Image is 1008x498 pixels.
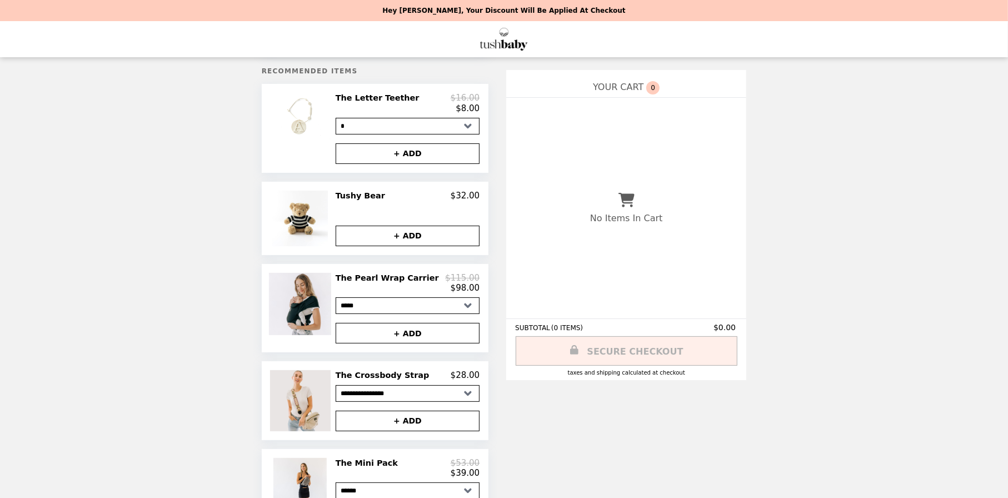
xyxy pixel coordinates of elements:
[456,103,480,113] p: $8.00
[269,93,334,140] img: The Letter Teether
[336,323,480,343] button: + ADD
[451,370,480,380] p: $28.00
[336,385,480,402] select: Select a product variant
[515,324,551,332] span: SUBTOTAL
[262,67,489,75] h5: Recommended Items
[336,191,390,201] h2: Tushy Bear
[336,297,480,314] select: Select a product variant
[451,191,480,201] p: $32.00
[713,323,737,332] span: $0.00
[551,324,583,332] span: ( 0 ITEMS )
[480,28,528,51] img: Brand Logo
[336,93,424,103] h2: The Letter Teether
[336,143,480,164] button: + ADD
[382,7,625,14] p: Hey [PERSON_NAME], your discount will be applied at checkout
[270,370,333,431] img: The Crossbody Strap
[445,273,480,283] p: $115.00
[590,213,662,223] p: No Items In Cart
[515,370,737,376] div: Taxes and Shipping calculated at checkout
[336,273,443,283] h2: The Pearl Wrap Carrier
[451,283,480,293] p: $98.00
[269,273,334,335] img: The Pearl Wrap Carrier
[451,458,480,468] p: $53.00
[272,191,331,246] img: Tushy Bear
[336,370,434,380] h2: The Crossbody Strap
[451,468,480,478] p: $39.00
[646,81,660,94] span: 0
[336,118,480,135] select: Select a product variant
[336,411,480,431] button: + ADD
[336,226,480,246] button: + ADD
[336,458,402,468] h2: The Mini Pack
[593,82,643,92] span: YOUR CART
[451,93,480,103] p: $16.00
